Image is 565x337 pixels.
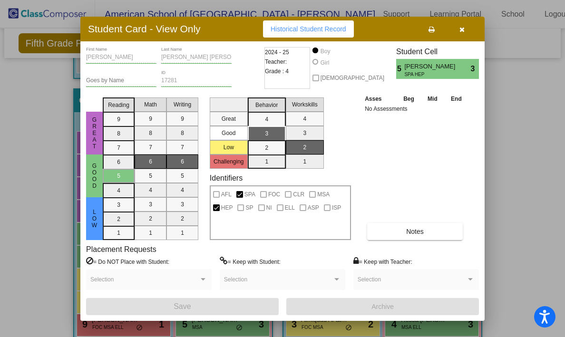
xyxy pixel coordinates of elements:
span: Grade : 4 [265,67,289,76]
td: No Assessments [362,104,468,114]
span: Good [90,163,99,189]
label: Placement Requests [86,245,156,254]
span: NI [266,202,272,213]
span: Historical Student Record [271,25,346,33]
label: = Keep with Student: [220,257,281,266]
input: goes by name [86,77,156,84]
button: Save [86,298,279,315]
h3: Student Cell [396,47,479,56]
div: Girl [320,58,330,67]
input: Enter ID [161,77,232,84]
span: CLR [293,189,304,200]
div: Boy [320,47,331,56]
th: Asses [362,94,397,104]
span: SPA [244,189,255,200]
th: End [444,94,469,104]
span: [DEMOGRAPHIC_DATA] [321,72,384,84]
span: FOC [268,189,280,200]
label: = Do NOT Place with Student: [86,257,169,266]
label: Identifiers [210,173,243,183]
span: SPA HEP [404,71,450,78]
span: Great [90,116,99,150]
span: Archive [371,303,394,310]
span: 3 [471,63,479,75]
span: ISP [332,202,341,213]
span: AFL [221,189,232,200]
span: Notes [406,228,424,235]
span: Save [174,302,191,310]
span: [PERSON_NAME] [404,62,457,71]
span: ELL [285,202,295,213]
span: HEP [221,202,233,213]
button: Archive [286,298,479,315]
span: ASP [308,202,319,213]
button: Historical Student Record [263,20,354,38]
span: Teacher: [265,57,287,67]
button: Notes [367,223,463,240]
label: = Keep with Teacher: [353,257,412,266]
span: SP [245,202,253,213]
span: MSA [317,189,330,200]
th: Beg [397,94,421,104]
h3: Student Card - View Only [88,23,201,35]
th: Mid [421,94,444,104]
span: 2024 - 25 [265,48,289,57]
span: 5 [396,63,404,75]
span: Low [90,209,99,229]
